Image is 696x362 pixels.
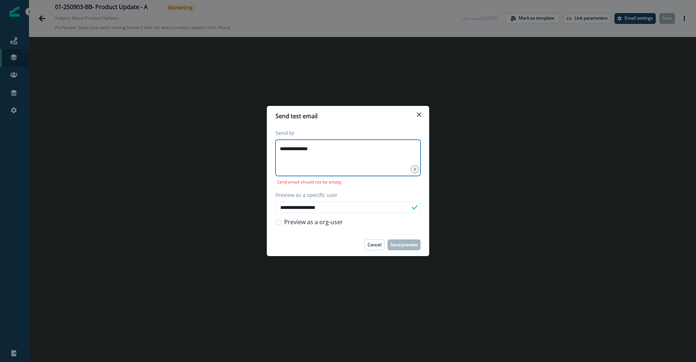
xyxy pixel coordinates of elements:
p: Send test email [275,112,318,120]
p: Cancel [368,242,381,247]
p: Send preview [390,242,418,247]
label: Preview as a specific user [275,191,416,199]
label: Send to [275,129,416,137]
span: Preview as a org-user [284,218,343,226]
button: Close [413,109,425,120]
button: Send preview [388,239,420,250]
p: Send email should not be empty [275,179,343,185]
button: Cancel [364,239,385,250]
div: 0 [411,165,419,173]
